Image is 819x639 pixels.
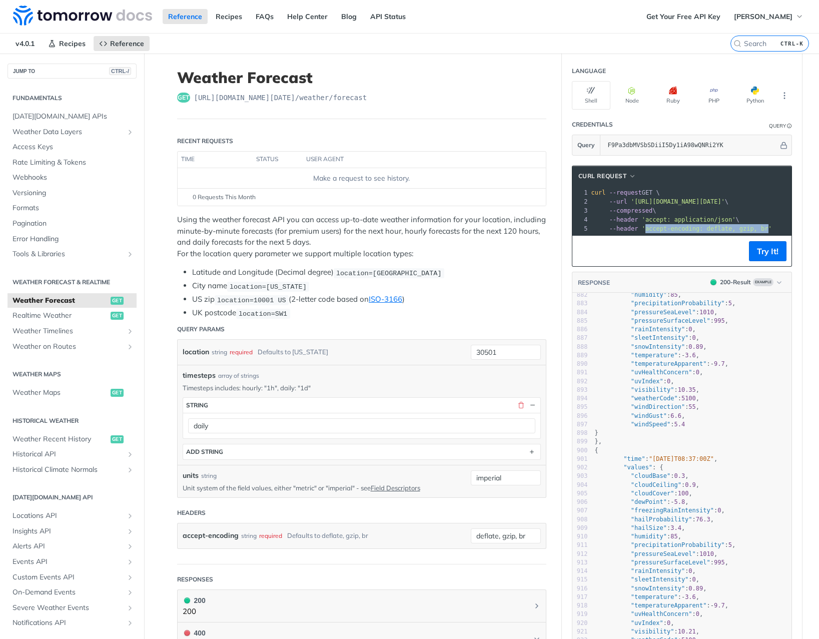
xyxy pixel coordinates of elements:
[126,466,134,474] button: Show subpages for Historical Climate Normals
[218,371,259,380] div: array of strings
[210,9,248,24] a: Recipes
[609,225,638,232] span: --header
[631,524,667,531] span: "hailSize"
[577,244,591,259] button: Copy to clipboard
[230,345,253,359] div: required
[517,401,526,410] button: Delete
[572,197,589,206] div: 2
[595,378,674,385] span: : ,
[287,528,368,543] div: Defaults to deflate, gzip, br
[595,300,736,307] span: : ,
[572,325,588,334] div: 886
[178,152,253,168] th: time
[720,278,751,287] div: 200 - Result
[8,232,137,247] a: Error Handling
[126,573,134,581] button: Show subpages for Custom Events API
[177,137,233,146] div: Recent Requests
[13,203,134,213] span: Formats
[595,421,685,428] span: :
[239,310,287,317] span: location=SW1
[183,470,199,481] label: units
[572,215,589,224] div: 4
[631,507,714,514] span: "freezingRainIntensity"
[728,300,732,307] span: 5
[126,128,134,136] button: Show subpages for Weather Data Layers
[631,352,678,359] span: "temperature"
[8,385,137,400] a: Weather Mapsget
[787,124,792,129] i: Information
[572,463,588,472] div: 902
[572,498,588,506] div: 906
[572,81,610,110] button: Shell
[631,481,681,488] span: "cloudCeiling"
[192,307,546,319] li: UK postcode
[749,241,786,261] button: Try It!
[631,334,689,341] span: "sleetIntensity"
[595,291,682,298] span: : ,
[631,498,667,505] span: "dewPoint"
[13,173,134,183] span: Webhooks
[714,317,725,324] span: 995
[365,9,411,24] a: API Status
[685,352,696,359] span: 3.6
[631,378,663,385] span: "uvIndex"
[10,36,40,51] span: v4.0.1
[258,345,328,359] div: Defaults to [US_STATE]
[591,189,606,196] span: curl
[572,455,588,463] div: 901
[710,279,716,285] span: 200
[13,541,124,551] span: Alerts API
[572,506,588,515] div: 907
[595,309,718,316] span: : ,
[183,483,456,492] p: Unit system of the field values, either "metric" or "imperial" - see
[8,508,137,523] a: Locations APIShow subpages for Locations API
[94,36,150,51] a: Reference
[631,386,674,393] span: "visibility"
[303,152,526,168] th: user agent
[126,588,134,596] button: Show subpages for On-Demand Events
[8,600,137,615] a: Severe Weather EventsShow subpages for Severe Weather Events
[681,352,685,359] span: -
[695,81,733,110] button: PHP
[59,39,86,48] span: Recipes
[8,155,137,170] a: Rate Limiting & Tokens
[8,324,137,339] a: Weather TimelinesShow subpages for Weather Timelines
[595,464,663,471] span: : {
[13,326,124,336] span: Weather Timelines
[241,528,257,543] div: string
[8,524,137,539] a: Insights APIShow subpages for Insights API
[595,472,689,479] span: : ,
[13,234,134,244] span: Error Handling
[623,455,645,462] span: "time"
[609,198,627,205] span: --url
[336,9,362,24] a: Blog
[572,308,588,317] div: 884
[572,224,589,233] div: 5
[110,39,144,48] span: Reference
[183,370,216,381] span: timesteps
[259,528,282,543] div: required
[595,403,700,410] span: : ,
[43,36,91,51] a: Recipes
[688,343,703,350] span: 0.89
[595,541,736,548] span: : ,
[572,334,588,342] div: 887
[572,386,588,394] div: 893
[572,206,589,215] div: 3
[631,326,685,333] span: "rainIntensity"
[631,343,685,350] span: "snowIntensity"
[609,189,642,196] span: --request
[8,370,137,379] h2: Weather Maps
[13,449,124,459] span: Historical API
[13,112,134,122] span: [DATE][DOMAIN_NAME] APIs
[595,516,714,523] span: : ,
[688,403,695,410] span: 55
[8,64,137,79] button: JUMP TOCTRL-/
[572,532,588,541] div: 910
[769,122,786,130] div: Query
[177,69,546,87] h1: Weather Forecast
[217,296,286,304] span: location=10001 US
[8,94,137,103] h2: Fundamentals
[183,595,541,617] button: 200 200200
[681,395,696,402] span: 5100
